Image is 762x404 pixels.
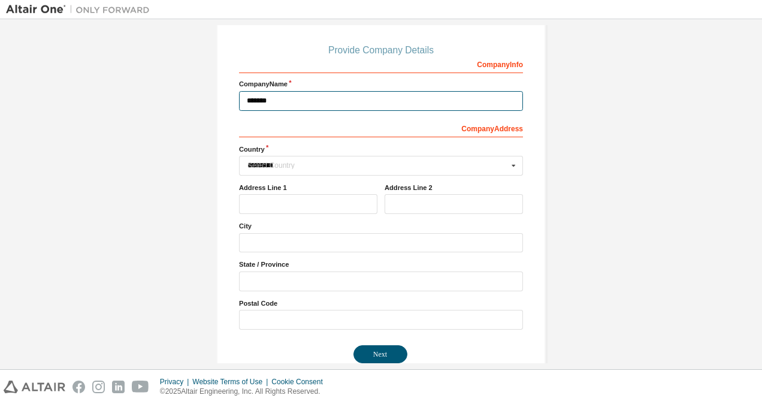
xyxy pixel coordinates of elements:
label: City [239,221,523,231]
label: Address Line 2 [385,183,523,192]
label: Postal Code [239,299,523,308]
div: Provide Company Details [239,47,523,54]
label: Address Line 1 [239,183,377,192]
img: facebook.svg [72,381,85,393]
p: © 2025 Altair Engineering, Inc. All Rights Reserved. [160,387,330,397]
div: Select Country [247,162,508,169]
label: Company Name [239,79,523,89]
img: instagram.svg [92,381,105,393]
label: State / Province [239,260,523,269]
div: Cookie Consent [271,377,329,387]
img: youtube.svg [132,381,149,393]
label: Country [239,144,523,154]
div: Privacy [160,377,192,387]
div: Company Address [239,118,523,137]
div: Website Terms of Use [192,377,271,387]
img: linkedin.svg [112,381,125,393]
img: Altair One [6,4,156,16]
img: altair_logo.svg [4,381,65,393]
button: Next [353,345,407,363]
div: Company Info [239,54,523,73]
